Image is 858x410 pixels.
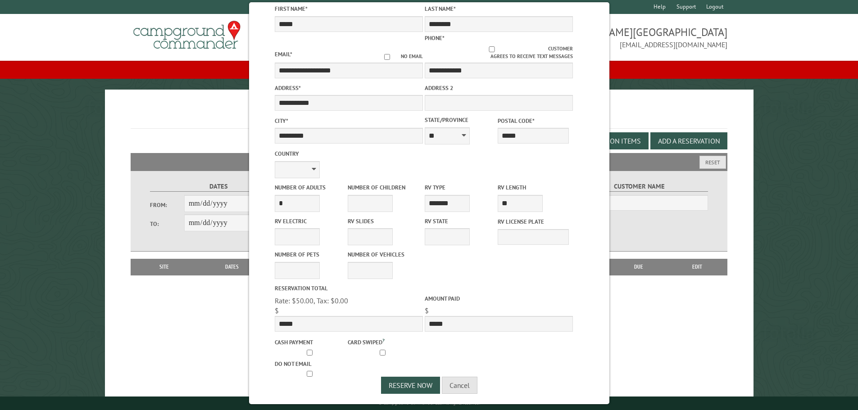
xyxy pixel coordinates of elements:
span: $ [425,306,429,315]
label: Email [275,50,292,58]
label: Number of Vehicles [348,250,419,259]
label: First Name [275,5,423,13]
button: Add a Reservation [650,132,727,149]
label: From: [150,201,184,209]
button: Edit Add-on Items [571,132,649,149]
label: State/Province [425,116,496,124]
small: © Campground Commander LLC. All rights reserved. [378,400,480,406]
label: RV Type [425,183,496,192]
label: Card swiped [348,337,419,347]
label: RV License Plate [498,217,569,226]
label: No email [373,53,423,60]
label: Number of Pets [275,250,346,259]
input: No email [373,54,401,60]
label: Number of Children [348,183,419,192]
a: ? [382,337,385,343]
label: RV Slides [348,217,419,225]
img: Campground Commander [131,18,243,53]
label: Country [275,149,423,158]
label: Number of Adults [275,183,346,192]
label: Phone [425,34,445,42]
label: Do not email [275,360,346,368]
label: Reservation Total [275,284,423,293]
button: Reserve Now [381,377,440,394]
label: City [275,117,423,125]
th: Site [135,259,194,275]
button: Cancel [442,377,477,394]
h2: Filters [131,153,728,170]
label: Address [275,84,423,92]
label: Customer Name [571,181,708,192]
button: Reset [699,156,726,169]
label: RV Length [498,183,569,192]
label: RV State [425,217,496,225]
label: RV Electric [275,217,346,225]
th: Dates [194,259,271,275]
th: Edit [667,259,728,275]
label: Last Name [425,5,573,13]
label: Address 2 [425,84,573,92]
label: Postal Code [498,117,569,125]
label: Cash payment [275,338,346,347]
label: Dates [150,181,287,192]
span: $ [275,306,279,315]
span: Rate: $50.00, Tax: $0.00 [275,296,348,305]
label: Amount paid [425,294,573,303]
label: Customer agrees to receive text messages [425,45,573,60]
th: Due [610,259,667,275]
input: Customer agrees to receive text messages [435,46,548,52]
h1: Reservations [131,104,728,129]
label: To: [150,220,184,228]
